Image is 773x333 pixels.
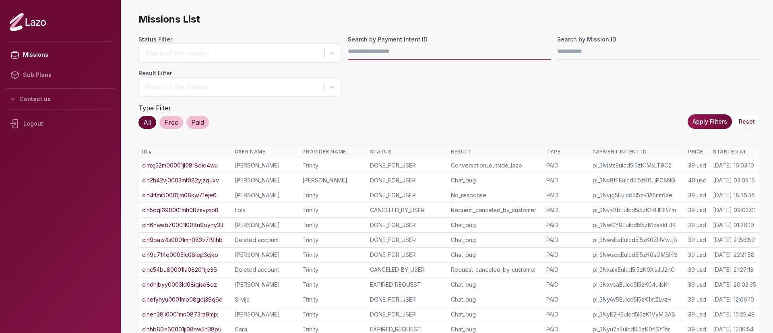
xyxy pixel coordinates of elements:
div: pi_3NxaixEulcd5I5zK0XsJU2hC [593,266,682,274]
div: [DATE] 01:26:19 [713,221,754,229]
div: Trinity [302,251,364,259]
div: DONE_FOR_USER [370,191,444,199]
div: Request_canceled_by_customer [451,266,540,274]
div: 39 usd [688,251,707,259]
div: [PERSON_NAME] [235,191,296,199]
div: Request_canceled_by_customer [451,206,540,214]
div: [DATE] 15:25:48 [713,310,755,319]
div: [PERSON_NAME] [235,176,296,184]
button: Contact us [6,92,114,106]
div: [DATE] 12:06:10 [713,296,754,304]
div: Chat_bug [451,296,540,304]
a: Missions [6,45,114,65]
div: PAID [546,191,586,199]
div: Trinity [302,296,364,304]
div: PAID [546,310,586,319]
div: PAID [546,206,586,214]
div: 39 usd [688,161,707,170]
div: Logout [6,113,114,134]
div: Chat_bug [451,236,540,244]
div: Trinity [302,236,364,244]
div: pi_3NyAv5Eulcd5I5zK1xtZLvzH [593,296,682,304]
div: DONE_FOR_USER [370,221,444,229]
div: PAID [546,221,586,229]
div: Trinity [302,221,364,229]
label: Status Filter [138,35,341,43]
div: PAID [546,161,586,170]
div: [PERSON_NAME] [235,310,296,319]
a: clmxj52m00001jl08r8dio4wu [142,161,218,170]
div: 39 usd [688,281,707,289]
div: Paid [186,116,209,129]
div: User Name [235,149,296,155]
div: Chat_bug [451,251,540,259]
div: [DATE] 09:02:01 [713,206,756,214]
div: Chat_bug [451,221,540,229]
div: [DATE] 16:03:10 [713,161,754,170]
a: cln6nweb70001l008n9oyny33 [142,221,223,229]
div: [DATE] 03:05:15 [713,176,755,184]
a: cln2h42vj0003mt082yjzquxv [142,176,219,184]
button: Apply Filters [688,114,732,129]
div: DONE_FOR_USER [370,310,444,319]
div: EXPIRED_REQUEST [370,281,444,289]
div: Started At [713,149,756,155]
div: 39 usd [688,206,707,214]
div: [PERSON_NAME] [235,221,296,229]
div: DONE_FOR_USER [370,236,444,244]
div: CANCELED_BY_USER [370,266,444,274]
div: Status [370,149,444,155]
div: 39 usd [688,236,707,244]
button: Reset [734,114,760,129]
div: Deleted account [235,266,296,274]
div: Free [159,116,183,129]
div: DONE_FOR_USER [370,296,444,304]
div: Status of the mission [145,48,320,58]
label: Search by Mission ID [557,35,760,43]
div: PAID [546,266,586,274]
label: Result Filter [138,69,341,77]
div: pi_3NwscqEulcd5I5zK0sOMBI4S [593,251,682,259]
div: Silvija [235,296,296,304]
div: [DATE] 20:02:35 [713,281,756,289]
div: All [138,116,156,129]
label: Search by Payment Intent ID [348,35,551,43]
div: [DATE] 22:21:58 [713,251,754,259]
a: cln5oql690001mh08zsvjzip8 [142,206,219,214]
div: 39 usd [688,191,707,199]
div: pi_3NxvsaEulcd5I5zK04uiIsKr [593,281,682,289]
div: Trinity [302,161,364,170]
div: pi_3NyE2HEulcd5I5zK1VyMI3AB [593,310,682,319]
div: Payment Intent ID [593,149,682,155]
div: No_response [451,191,540,199]
div: [DATE] 18:36:35 [713,191,755,199]
div: [PERSON_NAME] [235,251,296,259]
a: cln4ttmi50001jm08kw71eje6 [142,191,217,199]
div: pi_3NwCY8Eulcd5I5zK1cskkL4K [593,221,682,229]
div: pi_3NtstsEulcd5I5zK1MsLT9C2 [593,161,682,170]
div: pi_3NvxBbEulcd5I5zK1KHIDBZm [593,206,682,214]
div: PAID [546,281,586,289]
div: Type [546,149,586,155]
div: [PERSON_NAME] [235,281,296,289]
div: pi_3Nvjg5Eulcd5I5zK1A5mt6ze [593,191,682,199]
div: Price [688,149,707,155]
div: Trinity [302,281,364,289]
span: Missions List [138,13,760,26]
div: Trinity [302,310,364,319]
div: CANCELED_BY_USER [370,206,444,214]
a: Sub Plans [6,65,114,85]
div: Lola [235,206,296,214]
div: Trinity [302,191,364,199]
div: Conversation_outside_lazo [451,161,540,170]
a: cln9c714q0005lc08iep3cjko [142,251,218,259]
div: Provider Name [302,149,364,155]
div: 39 usd [688,266,707,274]
a: clnefyhyu0001mo08gdj39q6d [142,296,223,304]
div: ID [142,149,228,155]
a: clnc54bu80001la08201tje36 [142,266,217,274]
div: PAID [546,296,586,304]
div: [DATE] 21:27:13 [713,266,753,274]
div: Trinity [302,266,364,274]
a: clndhjbyy0003ld08iqisd8oz [142,281,217,289]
